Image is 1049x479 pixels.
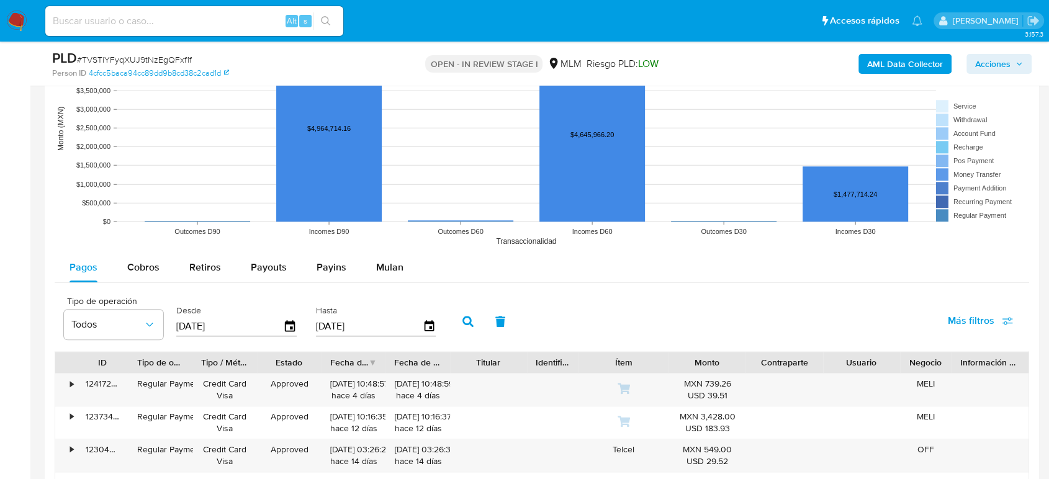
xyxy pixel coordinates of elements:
button: Acciones [966,54,1032,74]
b: AML Data Collector [867,54,943,74]
span: s [304,15,307,27]
a: 4cfcc5baca94cc89dd9b8cd38c2cad1d [89,68,229,79]
span: 3.157.3 [1024,29,1043,39]
span: LOW [637,56,658,71]
span: Alt [287,15,297,27]
button: AML Data Collector [858,54,952,74]
a: Salir [1027,14,1040,27]
span: Accesos rápidos [830,14,899,27]
button: search-icon [313,12,338,30]
input: Buscar usuario o caso... [45,13,343,29]
div: MLM [547,57,581,71]
b: Person ID [52,68,86,79]
span: Acciones [975,54,1011,74]
b: PLD [52,48,77,68]
span: # TVSTiYFyqXUJ9tNzEgQFxf1f [77,53,192,66]
a: Notificaciones [912,16,922,26]
p: diego.gardunorosas@mercadolibre.com.mx [952,15,1022,27]
p: OPEN - IN REVIEW STAGE I [425,55,543,73]
span: Riesgo PLD: [586,57,658,71]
